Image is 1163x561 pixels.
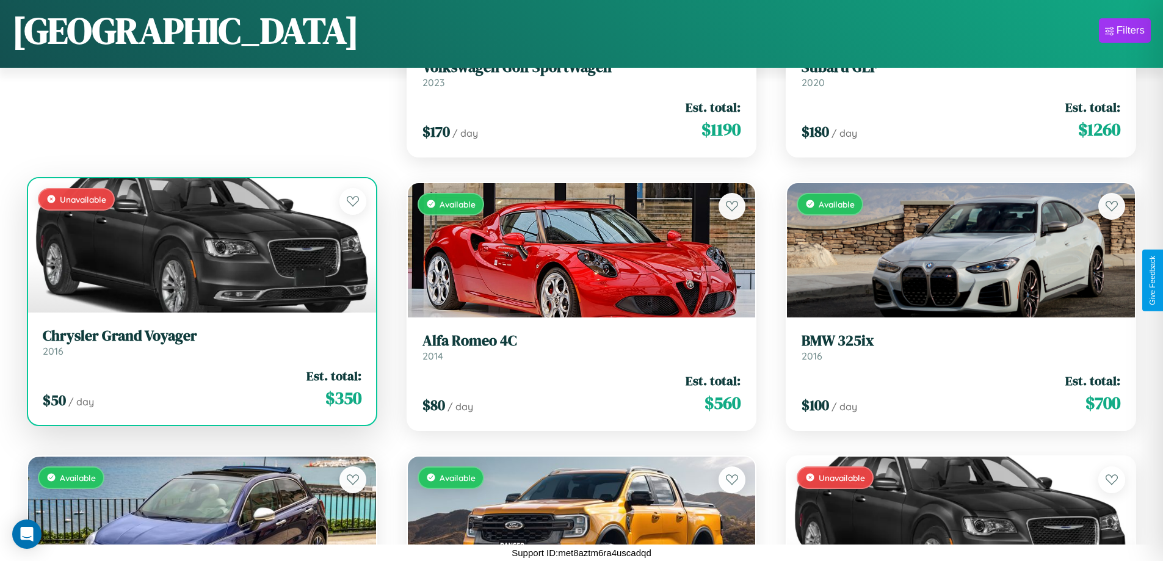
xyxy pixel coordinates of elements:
span: $ 50 [43,390,66,410]
div: Give Feedback [1148,256,1157,305]
span: 2023 [422,76,444,89]
span: $ 700 [1085,391,1120,415]
span: / day [447,400,473,413]
a: BMW 325ix2016 [802,332,1120,362]
span: 2016 [43,345,63,357]
h3: Subaru GLF [802,59,1120,76]
span: $ 1260 [1078,117,1120,142]
span: $ 80 [422,395,445,415]
span: / day [68,396,94,408]
a: Chrysler Grand Voyager2016 [43,327,361,357]
span: $ 100 [802,395,829,415]
span: 2016 [802,350,822,362]
span: Available [819,199,855,209]
h3: Alfa Romeo 4C [422,332,741,350]
span: 2014 [422,350,443,362]
span: Est. total: [1065,98,1120,116]
span: / day [831,400,857,413]
span: Available [440,199,476,209]
p: Support ID: met8aztm6ra4uscadqd [512,545,651,561]
h3: BMW 325ix [802,332,1120,350]
div: Open Intercom Messenger [12,519,42,549]
button: Filters [1099,18,1151,43]
span: Unavailable [60,194,106,204]
span: Available [440,472,476,483]
span: Est. total: [686,98,741,116]
span: / day [831,127,857,139]
h3: Volkswagen Golf SportWagen [422,59,741,76]
h1: [GEOGRAPHIC_DATA] [12,5,359,56]
span: Unavailable [819,472,865,483]
a: Volkswagen Golf SportWagen2023 [422,59,741,89]
span: Est. total: [306,367,361,385]
span: Est. total: [686,372,741,389]
span: $ 180 [802,121,829,142]
span: $ 560 [705,391,741,415]
span: $ 1190 [701,117,741,142]
div: Filters [1117,24,1145,37]
span: $ 170 [422,121,450,142]
a: Alfa Romeo 4C2014 [422,332,741,362]
span: $ 350 [325,386,361,410]
h3: Chrysler Grand Voyager [43,327,361,345]
span: Available [60,472,96,483]
span: Est. total: [1065,372,1120,389]
span: / day [452,127,478,139]
a: Subaru GLF2020 [802,59,1120,89]
span: 2020 [802,76,825,89]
